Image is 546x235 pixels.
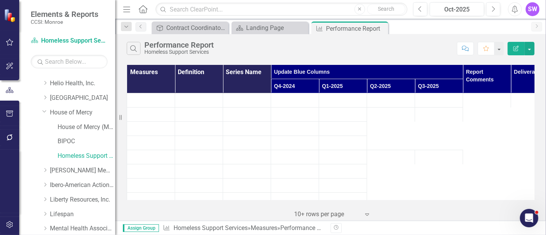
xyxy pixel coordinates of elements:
[31,10,98,19] span: Elements & Reports
[50,224,115,233] a: Mental Health Association
[378,6,394,12] span: Search
[432,5,481,14] div: Oct-2025
[174,224,248,232] a: Homeless Support Services
[144,49,214,55] div: Homeless Support Services
[367,4,405,15] button: Search
[430,2,484,16] button: Oct-2025
[50,181,115,190] a: Ibero-American Action League, Inc.
[58,123,115,132] a: House of Mercy (MCOMH Internal)
[144,41,214,49] div: Performance Report
[58,152,115,161] a: Homeless Support Services
[50,79,115,88] a: Helio Health, Inc.
[50,210,115,219] a: Lifespan
[526,2,539,16] button: SW
[31,55,108,68] input: Search Below...
[50,195,115,204] a: Liberty Resources, Inc.
[251,224,277,232] a: Measures
[246,23,306,33] div: Landing Page
[31,19,98,25] small: CCSI: Monroe
[31,36,108,45] a: Homeless Support Services
[154,23,227,33] a: Contract Coordinator Review
[280,224,334,232] div: Performance Report
[166,23,227,33] div: Contract Coordinator Review
[156,3,407,16] input: Search ClearPoint...
[123,224,159,232] span: Assign Group
[50,166,115,175] a: [PERSON_NAME] Memorial Institute, Inc.
[326,24,386,33] div: Performance Report
[520,209,538,227] iframe: Intercom live chat
[50,108,115,117] a: House of Mercy
[58,137,115,146] a: BIPOC
[50,94,115,103] a: [GEOGRAPHIC_DATA]
[4,8,17,22] img: ClearPoint Strategy
[233,23,306,33] a: Landing Page
[163,224,325,233] div: » »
